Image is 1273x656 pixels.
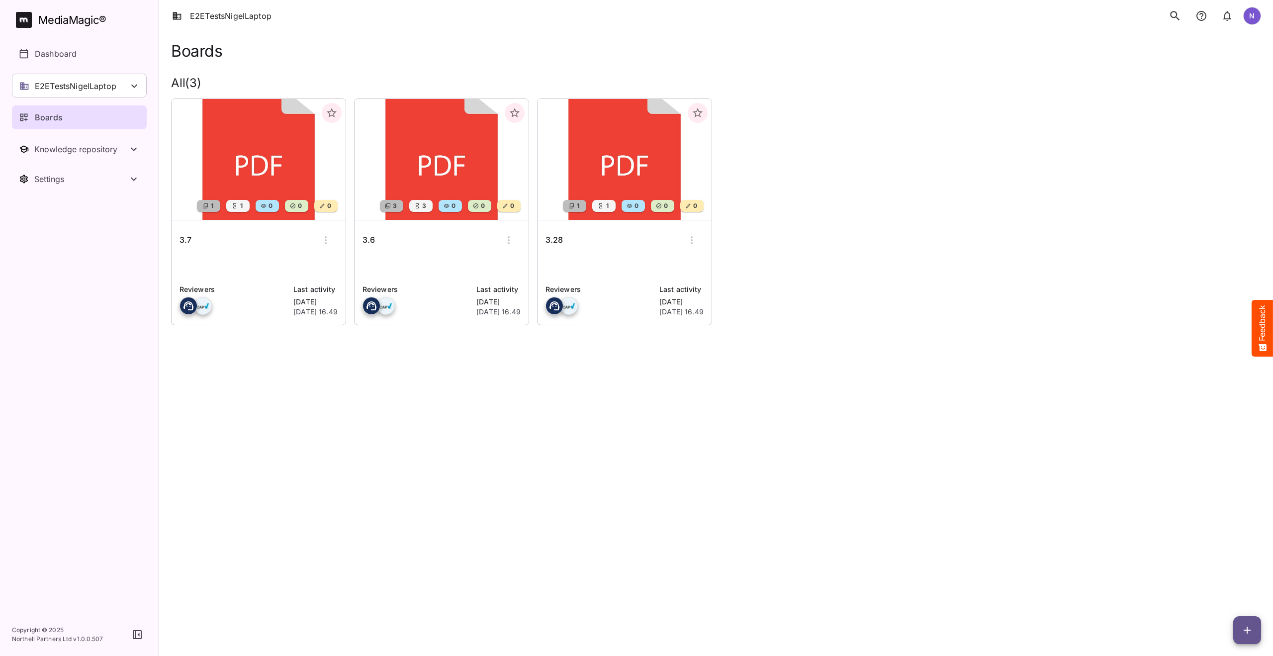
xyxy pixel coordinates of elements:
[355,99,529,220] img: 3.6
[12,167,147,191] button: Toggle Settings
[171,42,222,60] h1: Boards
[546,234,563,247] h6: 3.28
[12,137,147,161] button: Toggle Knowledge repository
[12,167,147,191] nav: Settings
[421,201,426,211] span: 3
[293,307,338,317] p: [DATE] 16.49
[659,284,704,295] p: Last activity
[293,284,338,295] p: Last activity
[634,201,638,211] span: 0
[38,12,106,28] div: MediaMagic ®
[35,111,63,123] p: Boards
[239,201,243,211] span: 1
[172,99,346,220] img: 3.7
[171,76,1261,91] h2: All ( 3 )
[476,297,521,307] p: [DATE]
[34,144,128,154] div: Knowledge repository
[293,297,338,307] p: [DATE]
[12,42,147,66] a: Dashboard
[659,297,704,307] p: [DATE]
[35,48,77,60] p: Dashboard
[663,201,668,211] span: 0
[659,307,704,317] p: [DATE] 16.49
[546,284,653,295] p: Reviewers
[180,284,287,295] p: Reviewers
[12,137,147,161] nav: Knowledge repository
[297,201,302,211] span: 0
[326,201,331,211] span: 0
[180,234,191,247] h6: 3.7
[1252,300,1273,357] button: Feedback
[509,201,514,211] span: 0
[1217,5,1237,26] button: notifications
[363,234,375,247] h6: 3.6
[34,174,128,184] div: Settings
[12,635,103,644] p: Northell Partners Ltd v 1.0.0.507
[1191,5,1211,26] button: notifications
[605,201,609,211] span: 1
[268,201,273,211] span: 0
[576,201,579,211] span: 1
[392,201,397,211] span: 3
[12,626,103,635] p: Copyright © 2025
[1243,7,1261,25] div: N
[480,201,485,211] span: 0
[451,201,455,211] span: 0
[1165,5,1185,26] button: search
[538,99,712,220] img: 3.28
[692,201,697,211] span: 0
[12,105,147,129] a: Boards
[363,284,470,295] p: Reviewers
[16,12,147,28] a: MediaMagic®
[35,80,116,92] p: E2ETestsNigelLaptop
[476,284,521,295] p: Last activity
[210,201,213,211] span: 1
[476,307,521,317] p: [DATE] 16.49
